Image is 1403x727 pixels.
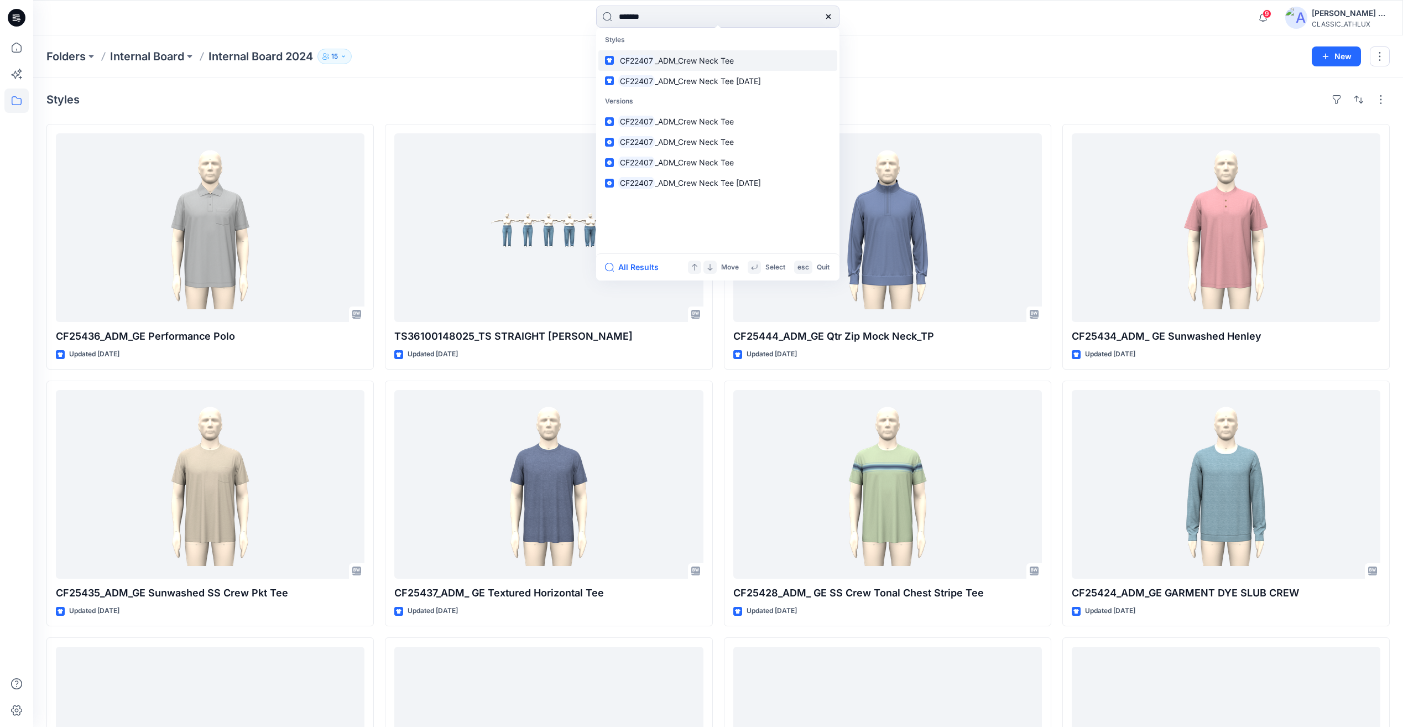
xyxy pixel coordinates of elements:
[1072,390,1380,579] a: CF25424_ADM_GE GARMENT DYE SLUB CREW
[797,262,809,273] p: esc
[408,605,458,617] p: Updated [DATE]
[56,390,364,579] a: CF25435_ADM_GE Sunwashed SS Crew Pkt Tee
[747,349,797,360] p: Updated [DATE]
[394,133,703,322] a: TS36100148025_TS STRAIGHT JEAN
[69,605,119,617] p: Updated [DATE]
[747,605,797,617] p: Updated [DATE]
[56,329,364,344] p: CF25436_ADM_GE Performance Polo
[1085,605,1135,617] p: Updated [DATE]
[394,329,703,344] p: TS36100148025_TS STRAIGHT [PERSON_NAME]
[1072,133,1380,322] a: CF25434_ADM_ GE Sunwashed Henley
[46,49,86,64] a: Folders
[394,390,703,579] a: CF25437_ADM_ GE Textured Horizontal Tee
[733,133,1042,322] a: CF25444_ADM_GE Qtr Zip Mock Neck_TP
[733,585,1042,601] p: CF25428_ADM_ GE SS Crew Tonal Chest Stripe Tee
[1072,329,1380,344] p: CF25434_ADM_ GE Sunwashed Henley
[408,349,458,360] p: Updated [DATE]
[655,76,761,86] span: _ADM_Crew Neck Tee [DATE]
[618,156,655,169] mark: CF22407
[394,585,703,601] p: CF25437_ADM_ GE Textured Horizontal Tee
[765,262,785,273] p: Select
[655,158,734,167] span: _ADM_Crew Neck Tee
[598,71,837,91] a: CF22407_ADM_Crew Neck Tee [DATE]
[1312,46,1361,66] button: New
[598,91,837,112] p: Versions
[1312,20,1389,28] div: CLASSIC_ATHLUX
[56,585,364,601] p: CF25435_ADM_GE Sunwashed SS Crew Pkt Tee
[733,390,1042,579] a: CF25428_ADM_ GE SS Crew Tonal Chest Stripe Tee
[56,133,364,322] a: CF25436_ADM_GE Performance Polo
[110,49,184,64] a: Internal Board
[598,132,837,152] a: CF22407_ADM_Crew Neck Tee
[618,136,655,148] mark: CF22407
[46,93,80,106] h4: Styles
[618,75,655,87] mark: CF22407
[733,329,1042,344] p: CF25444_ADM_GE Qtr Zip Mock Neck_TP
[598,111,837,132] a: CF22407_ADM_Crew Neck Tee
[598,30,837,50] p: Styles
[1312,7,1389,20] div: [PERSON_NAME] Cfai
[605,261,666,274] button: All Results
[1263,9,1271,18] span: 9
[655,117,734,126] span: _ADM_Crew Neck Tee
[1085,349,1135,360] p: Updated [DATE]
[618,54,655,67] mark: CF22407
[598,152,837,173] a: CF22407_ADM_Crew Neck Tee
[331,50,338,63] p: 15
[1285,7,1307,29] img: avatar
[208,49,313,64] p: Internal Board 2024
[1072,585,1380,601] p: CF25424_ADM_GE GARMENT DYE SLUB CREW
[69,349,119,360] p: Updated [DATE]
[598,50,837,71] a: CF22407_ADM_Crew Neck Tee
[655,137,734,147] span: _ADM_Crew Neck Tee
[655,56,734,65] span: _ADM_Crew Neck Tee
[618,115,655,128] mark: CF22407
[598,173,837,193] a: CF22407_ADM_Crew Neck Tee [DATE]
[618,176,655,189] mark: CF22407
[721,262,739,273] p: Move
[317,49,352,64] button: 15
[655,178,761,188] span: _ADM_Crew Neck Tee [DATE]
[817,262,830,273] p: Quit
